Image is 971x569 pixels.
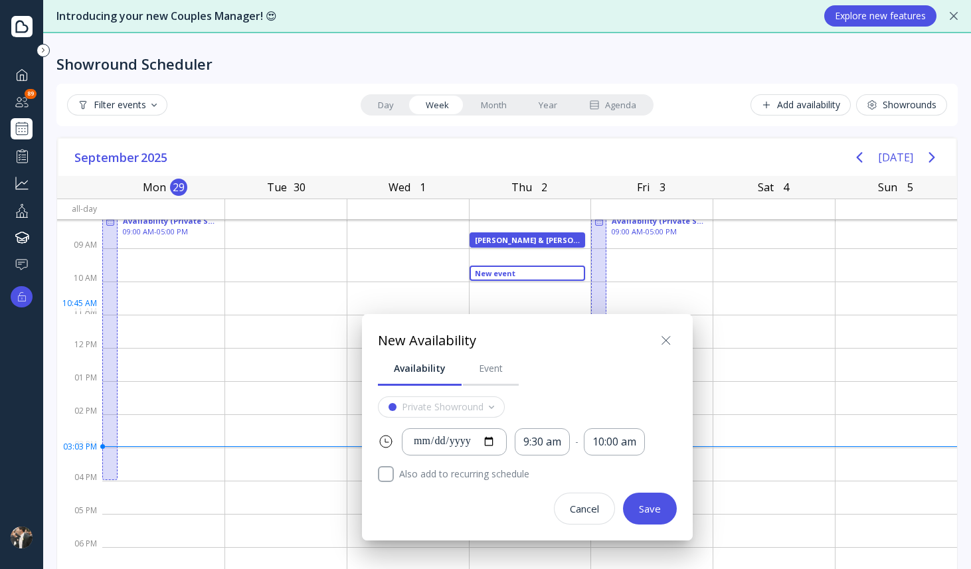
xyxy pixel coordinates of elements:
[639,503,661,514] div: Save
[623,493,677,525] button: Save
[570,503,599,514] div: Cancel
[592,434,636,449] div: 10:00 am
[378,331,476,351] div: New Availability
[463,351,519,386] a: Event
[378,396,505,418] button: Private Showround
[479,362,503,375] div: Event
[394,466,677,482] label: Also add to recurring schedule
[554,493,615,525] button: Cancel
[575,435,578,448] div: -
[394,362,446,375] div: Availability
[523,434,561,449] div: 9:30 am
[378,351,462,386] a: Availability
[402,402,484,412] div: Private Showround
